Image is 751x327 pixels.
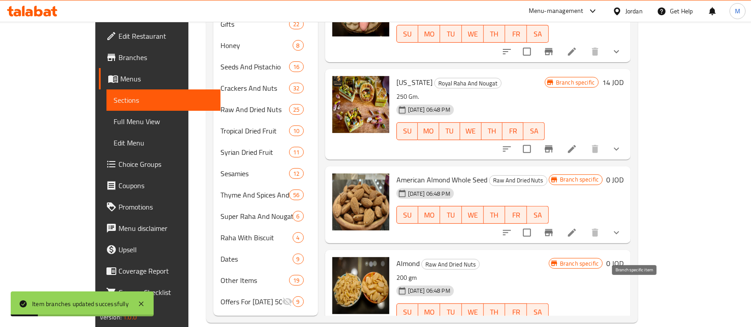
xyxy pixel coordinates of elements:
[213,141,318,163] div: Syrian Dried Fruit11
[220,232,292,243] span: Raha With Biscuit
[293,211,304,222] div: items
[213,248,318,270] div: Dates9
[444,306,458,319] span: TU
[220,147,289,157] span: Syrian Dried Fruit
[460,122,481,140] button: WE
[505,206,527,224] button: FR
[418,303,440,321] button: MO
[531,306,545,319] span: SA
[496,41,518,62] button: sort-choices
[290,276,303,285] span: 19
[584,222,606,243] button: delete
[396,173,487,186] span: American Almond Whole Seed
[422,306,437,319] span: MO
[220,61,289,72] span: Seeds And Pistachio
[290,63,303,71] span: 16
[220,190,289,200] span: Thyme And Spices And Legumes
[293,232,304,243] div: items
[462,303,484,321] button: WE
[400,125,414,137] span: SU
[404,190,454,198] span: [DATE] 06:48 PM
[531,28,545,40] span: SA
[289,125,303,136] div: items
[606,257,624,270] h6: 0 JOD
[118,180,214,191] span: Coupons
[735,6,740,16] span: M
[220,254,292,264] div: Dates
[422,28,437,40] span: MO
[114,137,214,148] span: Edit Menu
[611,144,622,154] svg: Show Choices
[293,41,303,50] span: 8
[440,25,462,43] button: TU
[418,206,440,224] button: MO
[220,296,282,307] span: Offers For [DATE] 50%
[538,138,559,160] button: Branch-specific-item
[567,46,577,57] a: Edit menu item
[290,127,303,135] span: 10
[99,218,221,239] a: Menu disclaimer
[106,111,221,132] a: Full Menu View
[99,47,221,68] a: Branches
[527,25,549,43] button: SA
[118,202,214,212] span: Promotions
[220,296,282,307] div: Offers For today 50%
[611,46,622,57] svg: Show Choices
[289,275,303,286] div: items
[213,163,318,184] div: Sesamies12
[213,206,318,227] div: Super Raha And Nougat6
[538,222,559,243] button: Branch-specific-item
[118,266,214,276] span: Coverage Report
[220,40,292,51] div: Honey
[290,20,303,28] span: 22
[290,148,303,157] span: 11
[567,144,577,154] a: Edit menu item
[422,209,437,222] span: MO
[396,91,545,102] p: 250 Gm.
[220,104,289,115] div: Raw And Dried Nuts
[213,227,318,248] div: Raha With Biscuit4
[606,138,627,160] button: show more
[421,125,435,137] span: MO
[220,19,289,29] div: Gifts
[290,191,303,199] span: 56
[213,56,318,77] div: Seeds And Pistachio16
[213,13,318,35] div: Gifts22
[289,168,303,179] div: items
[462,206,484,224] button: WE
[611,227,622,238] svg: Show Choices
[434,78,502,89] div: Royal Raha And Nougat
[396,206,419,224] button: SU
[220,125,289,136] span: Tropical Dried Fruit
[293,254,304,264] div: items
[464,125,478,137] span: WE
[332,257,389,314] img: Almond
[509,209,523,222] span: FR
[400,209,415,222] span: SU
[527,303,549,321] button: SA
[99,196,221,218] a: Promotions
[99,282,221,303] a: Grocery Checklist
[220,211,292,222] span: Super Raha And Nougat
[99,260,221,282] a: Coverage Report
[220,83,289,93] span: Crackers And Nuts
[509,306,523,319] span: FR
[606,222,627,243] button: show more
[118,159,214,170] span: Choice Groups
[487,28,502,40] span: TH
[120,73,214,84] span: Menus
[531,209,545,222] span: SA
[293,298,303,306] span: 9
[332,76,389,133] img: Louisiana
[289,190,303,200] div: items
[220,168,289,179] span: Sesamies
[496,138,518,160] button: sort-choices
[584,138,606,160] button: delete
[396,76,433,89] span: [US_STATE]
[400,28,415,40] span: SU
[100,311,122,323] span: Version:
[444,209,458,222] span: TU
[527,206,549,224] button: SA
[505,303,527,321] button: FR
